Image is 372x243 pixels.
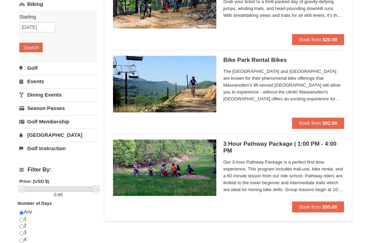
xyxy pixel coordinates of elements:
[19,115,97,128] a: Golf Membership
[223,159,344,193] span: Our 3-hour Pathway Package is a perfect first time experience. This program includes trail-use, b...
[322,120,337,126] strong: $82.00
[19,43,43,52] button: Search
[19,179,49,184] strong: Price: (USD $)
[299,204,321,210] span: Book from
[19,75,97,88] a: Events
[19,62,97,74] a: Golf
[18,201,52,206] strong: Number of Days
[292,34,344,45] button: Book from $20.00
[19,167,97,173] h4: Filter By:
[299,120,321,126] span: Book from
[322,37,337,42] strong: $20.00
[322,204,337,210] strong: $95.00
[19,88,97,101] a: Dining Events
[58,192,63,197] span: 95
[223,57,344,64] h5: Bike Park Rental Bikes
[299,37,321,42] span: Book from
[223,68,344,102] span: The [GEOGRAPHIC_DATA] and [GEOGRAPHIC_DATA] are known for their phenomenal bike offerings that Ma...
[19,191,97,198] label: -
[19,102,97,114] a: Season Passes
[19,129,97,141] a: [GEOGRAPHIC_DATA]
[113,140,216,196] img: 6619923-43-a0aa2a2a.jpg
[19,142,97,155] a: Golf Instruction
[19,13,92,20] label: Starting
[54,192,56,197] span: 0
[113,56,216,112] img: 6619923-15-103d8a09.jpg
[292,201,344,212] button: Book from $95.00
[223,141,344,154] h5: 3 Hour Pathway Package | 1:00 PM - 4:00 PM
[292,118,344,129] button: Book from $82.00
